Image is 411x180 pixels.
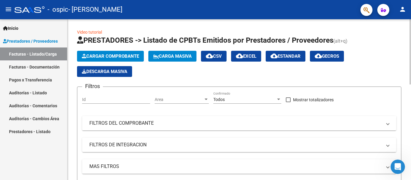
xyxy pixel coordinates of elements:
iframe: Intercom live chat [391,160,405,174]
span: Carga Masiva [153,53,192,59]
span: Area [155,97,203,102]
a: Video tutorial [77,30,102,35]
span: Todos [213,97,225,102]
mat-icon: cloud_download [315,52,322,59]
mat-icon: person [399,6,406,13]
button: Descarga Masiva [77,66,132,77]
mat-icon: cloud_download [236,52,243,59]
span: Estandar [270,53,301,59]
button: Gecros [310,51,344,62]
span: Cargar Comprobante [82,53,139,59]
mat-icon: menu [5,6,12,13]
span: EXCEL [236,53,256,59]
button: Cargar Comprobante [77,51,144,62]
button: EXCEL [231,51,261,62]
span: Gecros [315,53,339,59]
mat-panel-title: FILTROS DE INTEGRACION [89,142,382,148]
span: Descarga Masiva [82,69,127,74]
button: Estandar [266,51,305,62]
mat-expansion-panel-header: MAS FILTROS [82,159,396,174]
span: PRESTADORES -> Listado de CPBTs Emitidos por Prestadores / Proveedores [77,36,333,44]
h3: Filtros [82,82,103,90]
span: CSV [206,53,222,59]
app-download-masive: Descarga masiva de comprobantes (adjuntos) [77,66,132,77]
span: - [PERSON_NAME] [68,3,122,16]
mat-expansion-panel-header: FILTROS DEL COMPROBANTE [82,116,396,130]
mat-panel-title: MAS FILTROS [89,163,382,170]
button: CSV [201,51,227,62]
span: (alt+q) [333,38,348,44]
button: Carga Masiva [148,51,196,62]
mat-icon: cloud_download [270,52,278,59]
mat-panel-title: FILTROS DEL COMPROBANTE [89,120,382,127]
span: Mostrar totalizadores [293,96,334,103]
span: - ospic [48,3,68,16]
span: Prestadores / Proveedores [3,38,58,44]
span: Inicio [3,25,18,32]
mat-icon: cloud_download [206,52,213,59]
mat-expansion-panel-header: FILTROS DE INTEGRACION [82,138,396,152]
